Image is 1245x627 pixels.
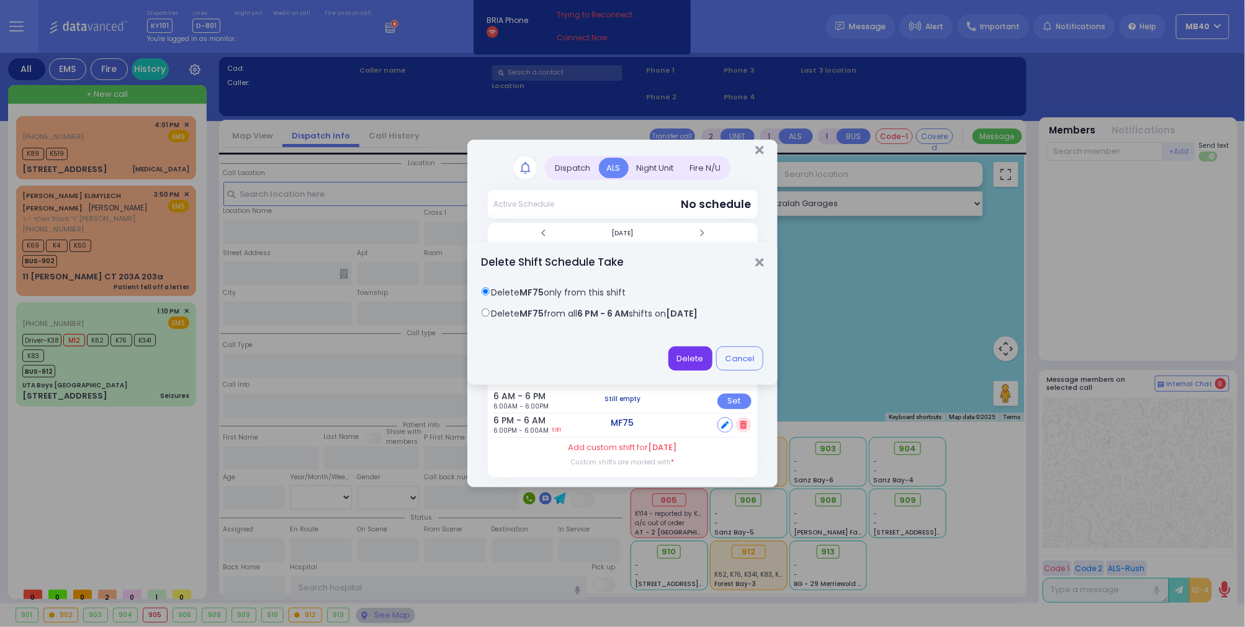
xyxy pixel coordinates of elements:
input: DeleteMF75only from this shift [482,287,490,295]
span: [DATE] [667,307,698,320]
h5: Delete Shift Schedule Take [482,255,624,270]
span: MF75 [520,286,544,299]
label: Delete from all shifts on [492,307,698,320]
input: DeleteMF75from all6 PM - 6 AMshifts on[DATE] [482,309,490,317]
button: Close [755,256,763,269]
span: MF75 [520,307,544,320]
button: Delete [668,346,712,370]
label: Delete only from this shift [492,286,626,299]
button: Cancel [716,346,763,370]
span: 6 PM - 6 AM [578,307,629,320]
